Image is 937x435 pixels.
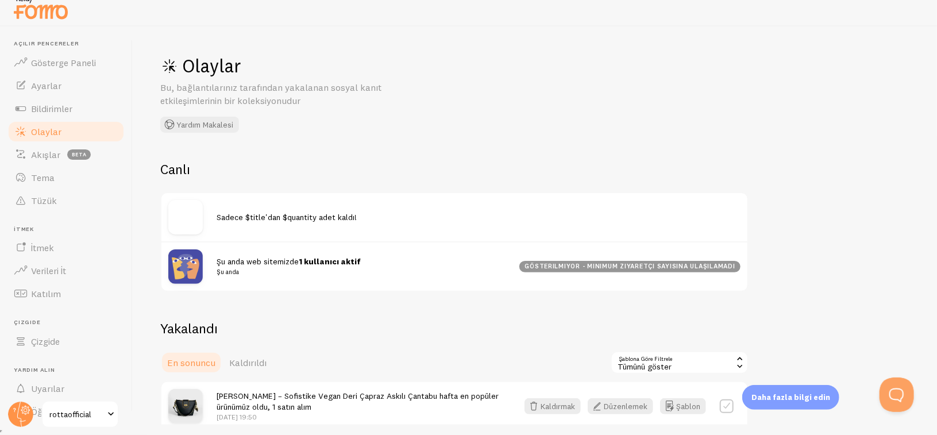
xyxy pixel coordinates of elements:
[7,97,125,120] a: Bildirimler
[31,172,55,183] font: Tema
[7,189,125,212] a: Tüzük
[31,336,60,347] font: Çizgide
[160,160,190,178] font: Canlı
[160,319,218,337] font: Yakalandı
[160,351,222,374] a: En sonuncu
[168,389,203,424] img: CB9A22F4-4C21-4AA9-A1BC-BAC64D0BC607_small.png
[14,225,34,233] font: İtmek
[160,117,239,133] button: Yardım Makalesi
[7,120,125,143] a: Olaylar
[41,401,119,428] a: rottaofficial
[31,103,72,114] font: Bildirimler
[222,351,273,374] a: Kaldırıldı
[31,57,96,68] font: Gösterge Paneli
[660,398,706,414] button: Şablon
[31,383,64,394] font: Uyarılar
[7,74,125,97] a: Ayarlar
[217,402,311,412] font: ürünümüz oldu, 1 satın alım
[7,259,125,282] a: Verileri İt
[299,256,361,267] font: 1 kullanıcı aktif
[176,120,233,130] font: Yardım Makalesi
[168,249,203,284] img: pageviews.png
[72,151,87,157] font: beta
[31,265,66,276] font: Verileri İt
[7,51,125,74] a: Gösterge Paneli
[31,242,54,253] font: İtmek
[742,385,839,410] div: Daha fazla bilgi edin
[229,357,267,368] font: Kaldırıldı
[7,400,125,423] a: Öğrenmek
[217,413,257,421] font: [DATE] 19:50
[217,256,299,267] font: Şu anda web sitemizde
[49,409,91,419] font: rottaofficial
[217,212,357,222] font: Sadece $title'dan $quantity adet kaldı!
[7,282,125,305] a: Katılım
[217,268,239,276] font: Şu anda
[160,82,381,106] font: Bu, bağlantılarınız tarafından yakalanan sosyal kanıt etkileşimlerinin bir koleksiyonudur
[31,195,57,206] font: Tüzük
[7,143,125,166] a: Akışlar beta
[429,391,499,401] font: bu hafta en popüler
[525,262,736,270] font: gösterilmiyor - minimum ziyaretçi sayısına ulaşılamadı
[14,318,41,326] font: Çizgide
[880,378,914,412] iframe: Help Scout Beacon - Açık
[31,149,60,160] font: Akışlar
[588,398,653,414] button: Düzenlemek
[7,166,125,189] a: Tema
[618,361,672,372] font: Tümünü göster
[217,391,429,401] a: [PERSON_NAME] – Sofistike Vegan Deri Çapraz Askılı Çanta
[541,401,575,411] font: Kaldırmak
[7,330,125,353] a: Çizgide
[167,357,215,368] font: En sonuncu
[525,398,581,414] button: Kaldırmak
[168,200,203,234] img: no_image.svg
[31,126,61,137] font: Olaylar
[7,236,125,259] a: İtmek
[182,55,241,77] font: Olaylar
[676,401,700,411] font: Şablon
[14,366,55,374] font: Yardım Alın
[604,401,647,411] font: Düzenlemek
[14,40,79,47] font: Açılır pencereler
[31,80,61,91] font: Ayarlar
[751,392,830,402] font: Daha fazla bilgi edin
[31,288,61,299] font: Katılım
[7,377,125,400] a: Uyarılar
[588,398,660,414] a: Düzenlemek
